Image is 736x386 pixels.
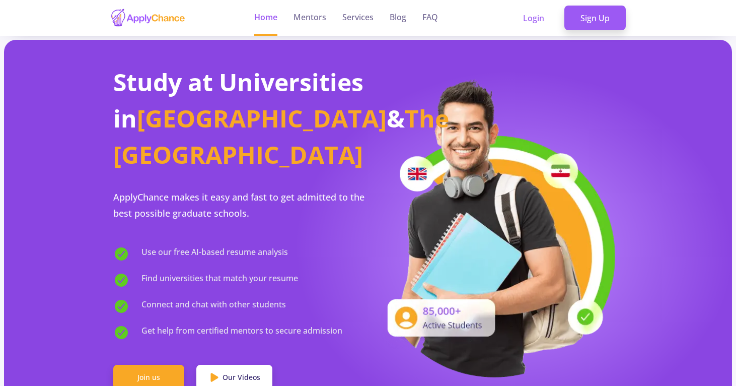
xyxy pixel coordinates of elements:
[564,6,626,31] a: Sign Up
[141,298,286,314] span: Connect and chat with other students
[137,102,387,135] span: [GEOGRAPHIC_DATA]
[113,191,364,219] span: ApplyChance makes it easy and fast to get admitted to the best possible graduate schools.
[113,66,363,135] span: Study at Universities in
[141,272,298,288] span: Find universities that match your resume
[110,8,186,28] img: applychance logo
[223,372,260,382] span: Our Videos
[141,246,288,262] span: Use our free AI-based resume analysis
[141,325,342,341] span: Get help from certified mentors to secure admission
[372,77,619,377] img: applicant
[507,6,560,31] a: Login
[387,102,405,135] span: &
